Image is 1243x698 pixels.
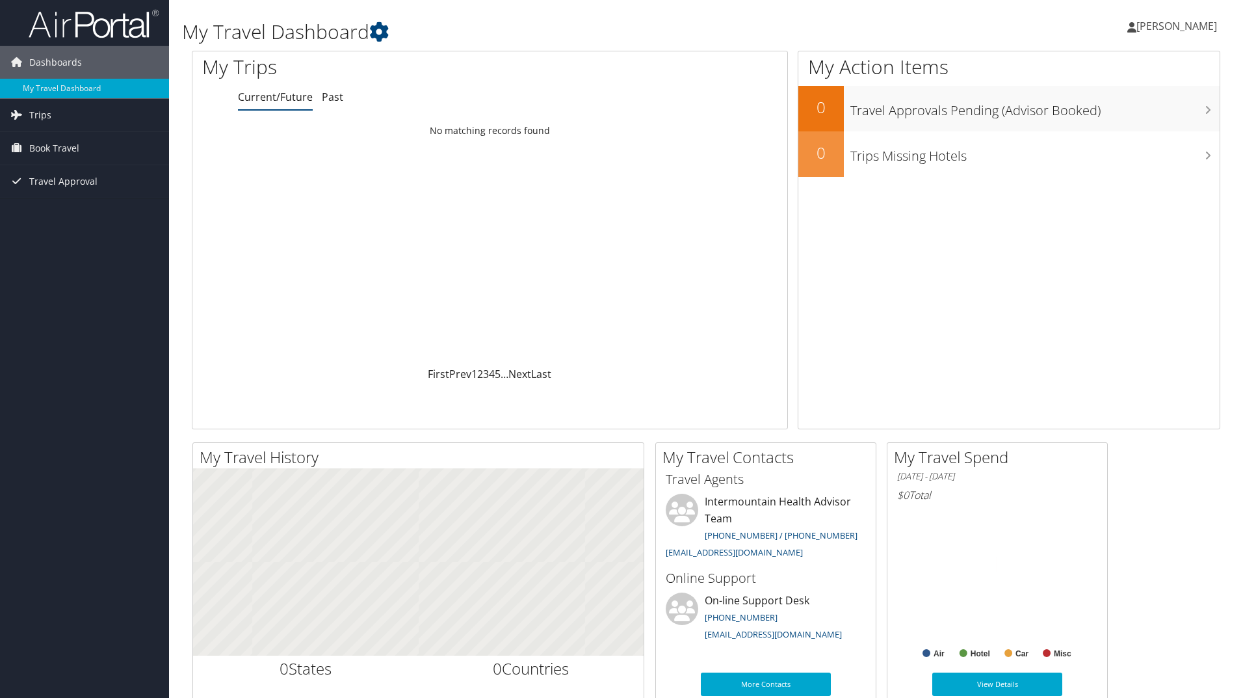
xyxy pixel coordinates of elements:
[666,546,803,558] a: [EMAIL_ADDRESS][DOMAIN_NAME]
[495,367,501,381] a: 5
[322,90,343,104] a: Past
[202,53,530,81] h1: My Trips
[471,367,477,381] a: 1
[493,658,502,679] span: 0
[798,131,1220,177] a: 0Trips Missing Hotels
[1054,649,1071,658] text: Misc
[701,673,831,696] a: More Contacts
[29,8,159,39] img: airportal-logo.png
[666,470,866,489] h3: Travel Agents
[934,649,945,658] text: Air
[200,446,644,468] h2: My Travel History
[483,367,489,381] a: 3
[932,673,1062,696] a: View Details
[659,593,872,646] li: On-line Support Desk
[428,367,449,381] a: First
[29,132,79,165] span: Book Travel
[659,494,872,563] li: Intermountain Health Advisor Team
[798,142,844,164] h2: 0
[531,367,551,381] a: Last
[428,658,635,680] h2: Countries
[203,658,409,680] h2: States
[501,367,508,381] span: …
[280,658,289,679] span: 0
[1127,7,1230,46] a: [PERSON_NAME]
[850,141,1220,165] h3: Trips Missing Hotels
[894,446,1107,468] h2: My Travel Spend
[705,611,778,623] a: [PHONE_NUMBER]
[477,367,483,381] a: 2
[798,86,1220,131] a: 0Travel Approvals Pending (Advisor Booked)
[705,628,842,640] a: [EMAIL_ADDRESS][DOMAIN_NAME]
[666,569,866,587] h3: Online Support
[489,367,495,381] a: 4
[192,119,787,142] td: No matching records found
[897,470,1097,483] h6: [DATE] - [DATE]
[897,488,1097,502] h6: Total
[1136,19,1217,33] span: [PERSON_NAME]
[798,96,844,118] h2: 0
[449,367,471,381] a: Prev
[182,18,881,46] h1: My Travel Dashboard
[662,446,876,468] h2: My Travel Contacts
[897,488,909,502] span: $0
[850,95,1220,120] h3: Travel Approvals Pending (Advisor Booked)
[29,165,98,198] span: Travel Approval
[508,367,531,381] a: Next
[798,53,1220,81] h1: My Action Items
[971,649,990,658] text: Hotel
[1015,649,1028,658] text: Car
[29,46,82,79] span: Dashboards
[705,530,857,541] a: [PHONE_NUMBER] / [PHONE_NUMBER]
[238,90,313,104] a: Current/Future
[29,99,51,131] span: Trips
